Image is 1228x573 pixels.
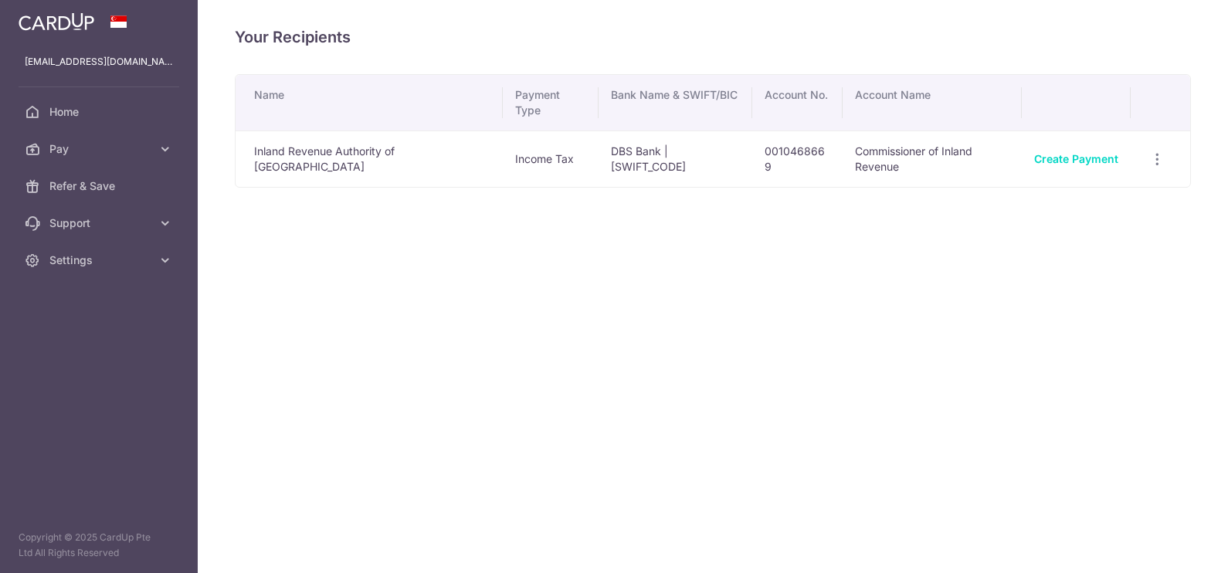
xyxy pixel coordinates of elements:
[49,141,151,157] span: Pay
[49,253,151,268] span: Settings
[752,131,843,187] td: 0010468669
[236,131,503,187] td: Inland Revenue Authority of [GEOGRAPHIC_DATA]
[1034,152,1118,165] a: Create Payment
[236,75,503,131] th: Name
[503,131,599,187] td: Income Tax
[49,215,151,231] span: Support
[25,54,173,70] p: [EMAIL_ADDRESS][DOMAIN_NAME]
[599,75,752,131] th: Bank Name & SWIFT/BIC
[503,75,599,131] th: Payment Type
[235,25,1191,49] h4: Your Recipients
[19,12,94,31] img: CardUp
[843,131,1023,187] td: Commissioner of Inland Revenue
[49,104,151,120] span: Home
[599,131,752,187] td: DBS Bank | [SWIFT_CODE]
[843,75,1023,131] th: Account Name
[49,178,151,194] span: Refer & Save
[752,75,843,131] th: Account No.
